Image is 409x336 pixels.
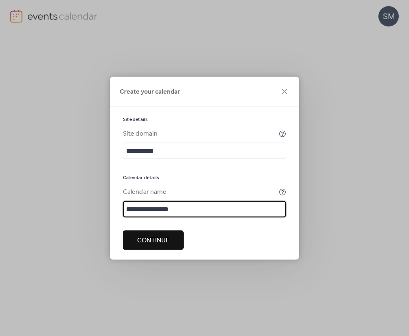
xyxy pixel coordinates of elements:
div: Site domain [123,129,277,138]
div: Calendar name [123,187,277,197]
button: Continue [123,230,184,250]
span: Create your calendar [120,87,180,97]
span: Continue [137,235,169,245]
span: Calendar details [123,174,159,181]
span: Site details [123,116,148,123]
